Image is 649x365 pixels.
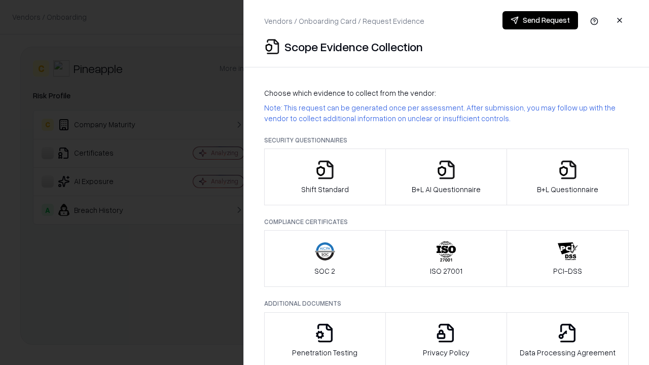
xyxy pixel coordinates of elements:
button: ISO 27001 [385,230,508,287]
p: Note: This request can be generated once per assessment. After submission, you may follow up with... [264,102,629,124]
p: PCI-DSS [553,266,582,276]
p: SOC 2 [314,266,335,276]
button: SOC 2 [264,230,386,287]
p: Compliance Certificates [264,217,629,226]
p: Choose which evidence to collect from the vendor: [264,88,629,98]
p: Data Processing Agreement [520,347,616,358]
p: Additional Documents [264,299,629,308]
button: PCI-DSS [507,230,629,287]
p: Scope Evidence Collection [284,39,423,55]
button: B+L AI Questionnaire [385,149,508,205]
p: B+L Questionnaire [537,184,598,195]
button: B+L Questionnaire [507,149,629,205]
p: Privacy Policy [423,347,470,358]
p: B+L AI Questionnaire [412,184,481,195]
p: Vendors / Onboarding Card / Request Evidence [264,16,424,26]
button: Shift Standard [264,149,386,205]
p: Penetration Testing [292,347,357,358]
p: ISO 27001 [430,266,462,276]
button: Send Request [502,11,578,29]
p: Security Questionnaires [264,136,629,144]
p: Shift Standard [301,184,349,195]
